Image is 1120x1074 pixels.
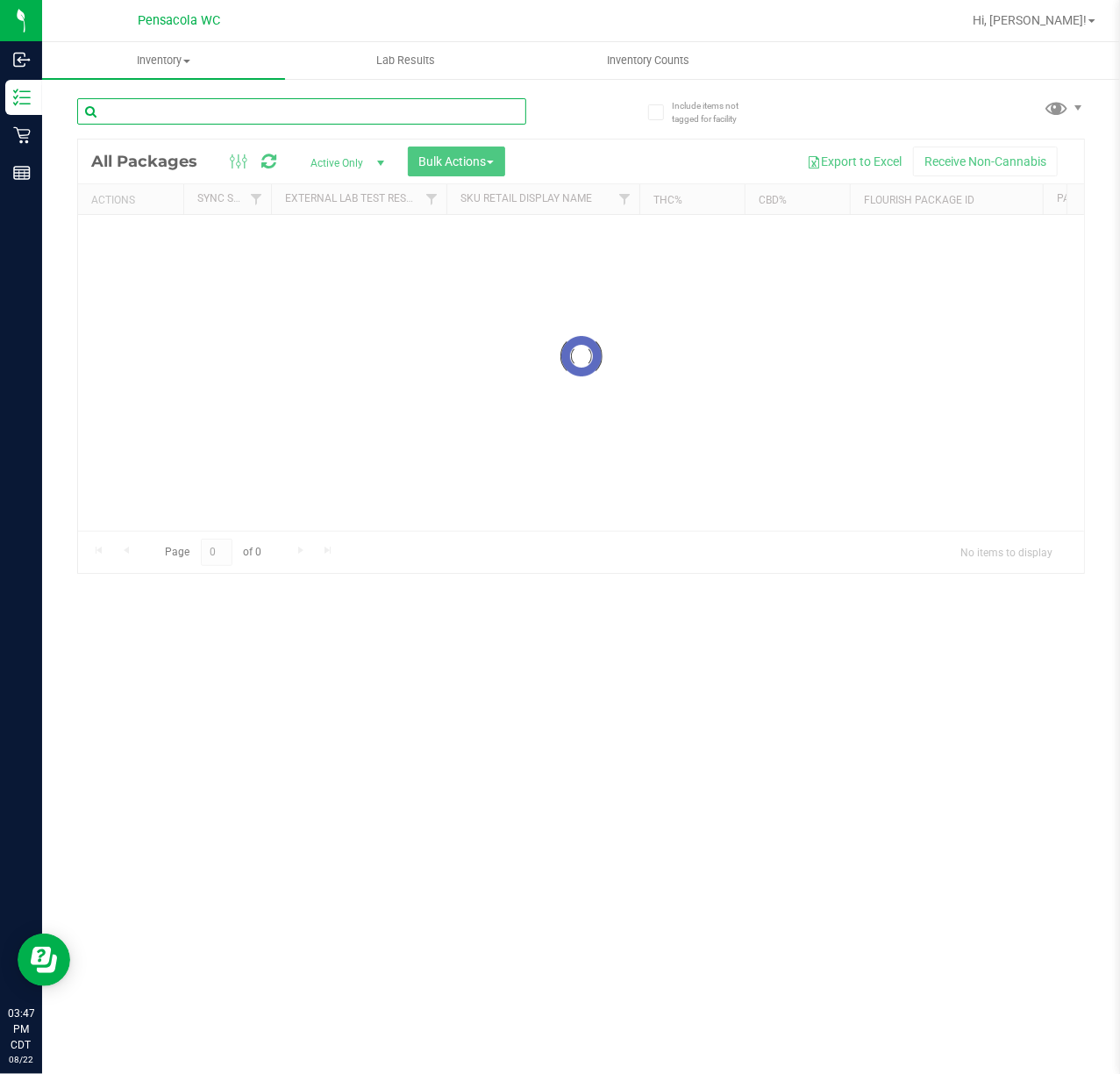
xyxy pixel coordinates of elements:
[13,51,31,68] inline-svg: Inbound
[18,934,70,986] iframe: Resource center
[8,1053,34,1066] p: 08/22
[13,164,31,182] inline-svg: Reports
[527,42,770,79] a: Inventory Counts
[42,53,285,68] span: Inventory
[583,53,713,68] span: Inventory Counts
[8,1006,34,1053] p: 03:47 PM CDT
[353,53,459,68] span: Lab Results
[285,42,528,79] a: Lab Results
[13,126,31,144] inline-svg: Retail
[138,13,220,28] span: Pensacola WC
[13,89,31,106] inline-svg: Inventory
[672,99,760,125] span: Include items not tagged for facility
[77,98,526,125] input: Search Package ID, Item Name, SKU, Lot or Part Number...
[42,42,285,79] a: Inventory
[973,13,1087,27] span: Hi, [PERSON_NAME]!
